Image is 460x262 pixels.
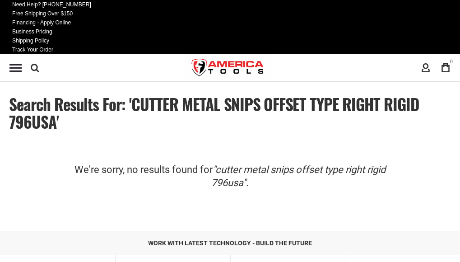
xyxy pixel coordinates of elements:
[9,18,74,27] a: Financing - Apply Online
[450,59,453,64] span: 0
[9,9,75,18] a: Free Shipping Over $150
[211,164,386,188] em: "cutter metal snips offset type right rigid 796usa"
[9,64,22,72] div: Menu
[184,51,272,85] img: America Tools
[9,45,56,54] a: Track Your Order
[184,51,272,85] a: store logo
[9,36,52,45] a: Shipping Policy
[437,59,454,76] a: 0
[9,92,419,133] span: Search results for: 'CUTTER METAL SNIPS OFFSET TYPE RIGHT RIGID 796USA'
[38,159,422,194] div: We're sorry, no results found for .
[12,37,49,44] span: Shipping Policy
[9,27,55,36] a: Business Pricing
